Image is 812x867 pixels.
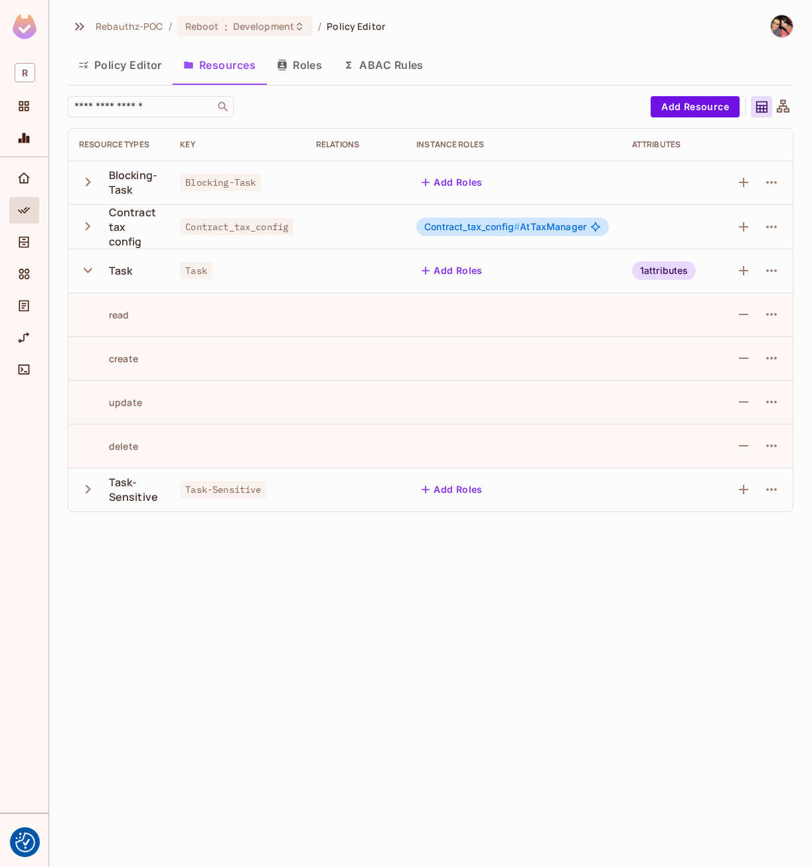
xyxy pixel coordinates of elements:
span: : [224,21,228,32]
div: Key [180,139,295,150]
div: 1 attributes [632,261,696,280]
span: Contract_tax_config [424,221,520,232]
button: ABAC Rules [333,48,434,82]
div: Instance roles [416,139,611,150]
img: SReyMgAAAABJRU5ErkJggg== [13,15,37,39]
img: Revisit consent button [15,833,35,852]
span: Development [233,20,294,33]
button: Add Roles [416,479,488,500]
div: Relations [316,139,395,150]
div: create [79,352,138,365]
li: / [318,20,321,33]
span: the active workspace [96,20,163,33]
img: Ivan Silva [771,15,793,37]
button: Roles [266,48,333,82]
div: Monitoring [9,125,39,151]
span: Policy Editor [327,20,385,33]
div: Blocking-Task [109,168,159,197]
div: Projects [9,93,39,119]
span: Task [180,262,212,279]
div: Resource Types [79,139,159,150]
span: AtTaxManager [424,222,586,232]
button: Policy Editor [68,48,173,82]
span: Task-Sensitive [180,481,266,498]
div: Home [9,165,39,192]
button: Add Roles [416,172,488,193]
span: # [514,221,520,232]
div: delete [79,440,138,452]
button: Resources [173,48,266,82]
div: URL Mapping [9,324,39,351]
div: Workspace: Rebauthz-POC [9,58,39,88]
div: Task [109,263,133,278]
span: Contract_tax_config [180,218,293,235]
div: Policy [9,197,39,224]
div: update [79,396,142,409]
span: Reboot [185,20,219,33]
span: R [15,63,35,82]
div: Help & Updates [9,825,39,851]
div: read [79,308,129,321]
div: Connect [9,356,39,383]
div: Contract tax config [109,205,159,249]
button: Add Roles [416,260,488,281]
li: / [169,20,172,33]
div: Attributes [632,139,711,150]
div: Directory [9,229,39,255]
div: Elements [9,261,39,287]
button: Consent Preferences [15,833,35,852]
button: Add Resource [651,96,740,117]
div: Task-Sensitive [109,475,159,504]
span: Blocking-Task [180,174,261,191]
div: Audit Log [9,293,39,319]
